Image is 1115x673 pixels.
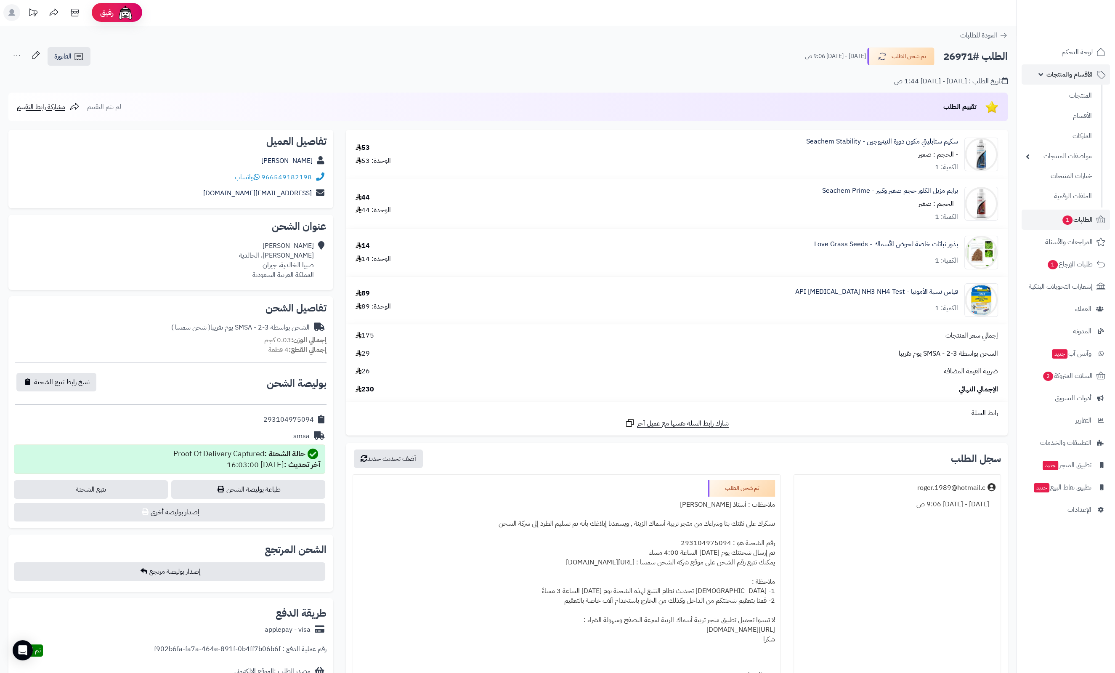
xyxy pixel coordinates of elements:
a: قياس نسبة الأمونيا - API [MEDICAL_DATA] NH3 NH4 Test [795,287,958,297]
div: الكمية: 1 [935,162,958,172]
img: 1727086562-9127nKz1s8L._AC_SL1500_-90x90.jpg [965,283,998,317]
a: التقارير [1022,410,1110,431]
a: العملاء [1022,299,1110,319]
div: الوحدة: 14 [356,254,391,264]
a: المراجعات والأسئلة [1022,232,1110,252]
span: الطلبات [1062,214,1093,226]
a: الطلبات1 [1022,210,1110,230]
div: 44 [356,193,370,202]
span: 1 [1048,260,1058,270]
strong: إجمالي القطع: [289,345,327,355]
a: تطبيق المتجرجديد [1022,455,1110,475]
a: الملفات الرقمية [1022,187,1096,205]
div: رابط السلة [349,408,1004,418]
a: الإعدادات [1022,500,1110,520]
span: المدونة [1073,325,1091,337]
span: الشحن بواسطة SMSA - 2-3 يوم تقريبا [899,349,998,359]
span: 2 [1043,372,1054,381]
h2: طريقة الدفع [276,608,327,618]
button: نسخ رابط تتبع الشحنة [16,373,96,391]
div: 89 [356,289,370,298]
div: الكمية: 1 [935,212,958,222]
a: 966549182198 [261,172,312,182]
div: Proof Of Delivery Captured [DATE] 16:03:00 [173,448,321,470]
span: وآتس آب [1051,348,1091,359]
img: logo-2.png [1058,19,1107,37]
span: 29 [356,349,370,359]
span: 230 [356,385,374,394]
span: الإجمالي النهائي [959,385,998,394]
span: الأقسام والمنتجات [1046,69,1093,80]
strong: إجمالي الوزن: [291,335,327,345]
a: طلبات الإرجاع1 [1022,254,1110,274]
img: ai-face.png [117,4,134,21]
span: 26 [356,367,370,376]
a: المدونة [1022,321,1110,341]
h2: الطلب #26971 [943,48,1008,65]
span: السلات المتروكة [1042,370,1093,382]
a: شارك رابط السلة نفسها مع عميل آخر [625,418,729,428]
span: لوحة التحكم [1062,46,1093,58]
a: إشعارات التحويلات البنكية [1022,277,1110,297]
a: [EMAIL_ADDRESS][DOMAIN_NAME] [203,188,312,198]
span: ( شحن سمسا ) [171,322,210,333]
a: وآتس آبجديد [1022,343,1110,364]
div: تم شحن الطلب [708,480,775,497]
a: بذور نباتات خاصة لحوض الأسماك - Love Grass Seeds [814,239,958,249]
span: الفاتورة [54,51,72,61]
a: الماركات [1022,127,1096,145]
div: الوحدة: 44 [356,205,391,215]
span: تقييم الطلب [943,102,977,112]
div: الوحدة: 53 [356,156,391,166]
small: - الحجم : صغير [919,199,958,209]
span: جديد [1043,461,1058,470]
a: تطبيق نقاط البيعجديد [1022,477,1110,497]
a: الأقسام [1022,107,1096,125]
a: المنتجات [1022,87,1096,105]
div: roger.1989@hotmail.c [917,483,985,493]
span: المراجعات والأسئلة [1045,236,1093,248]
span: جديد [1052,349,1067,359]
a: مشاركة رابط التقييم [17,102,80,112]
span: تطبيق المتجر [1042,459,1091,471]
span: التطبيقات والخدمات [1040,437,1091,449]
small: - الحجم : صغير [919,149,958,160]
div: 14 [356,241,370,251]
a: طباعة بوليصة الشحن [171,480,325,499]
span: تطبيق نقاط البيع [1033,481,1091,493]
div: رقم عملية الدفع : f902b6fa-fa7a-464e-891f-0b4ff7b06b6f [154,644,327,657]
h2: عنوان الشحن [15,221,327,231]
span: 1 [1062,215,1073,225]
strong: آخر تحديث : [284,459,321,470]
span: التقارير [1075,415,1091,426]
a: سكيم ستابليتي مكون دورة النيتروجين - Seachem Stability [806,137,958,146]
span: 175 [356,331,374,340]
a: برايم مزيل الكلور حجم صغير وكبير - Seachem Prime [822,186,958,196]
a: خيارات المنتجات [1022,167,1096,185]
img: 71ecBCEj-3L._SL1500_-90x90.jpg [965,138,998,171]
div: [PERSON_NAME] [PERSON_NAME]، الخالدية صبيا الخالدية، جيزان المملكة العربية السعودية [239,241,314,279]
button: إصدار بوليصة أخرى [14,503,325,521]
button: إصدار بوليصة مرتجع [14,562,325,581]
span: الإعدادات [1067,504,1091,516]
span: ضريبة القيمة المضافة [944,367,998,376]
span: شارك رابط السلة نفسها مع عميل آخر [637,419,729,428]
div: الكمية: 1 [935,303,958,313]
small: 0.03 كجم [264,335,327,345]
a: الفاتورة [48,47,90,66]
div: 293104975094 [263,415,314,425]
a: واتساب [235,172,260,182]
div: الكمية: 1 [935,256,958,266]
button: أضف تحديث جديد [354,450,423,468]
div: ملاحظات : أستاذ [PERSON_NAME] نشكرك على ثقتك بنا وشراءك من متجر تربية أسماك الزينة , ويسعدنا إبلا... [358,497,775,667]
h2: بوليصة الشحن [267,378,327,388]
div: تاريخ الطلب : [DATE] - [DATE] 1:44 ص [894,77,1008,86]
span: لم يتم التقييم [87,102,121,112]
small: [DATE] - [DATE] 9:06 ص [805,52,866,61]
div: Open Intercom Messenger [13,640,33,660]
a: [PERSON_NAME] [261,156,313,166]
div: smsa [293,431,310,441]
a: مواصفات المنتجات [1022,147,1096,165]
h2: تفاصيل العميل [15,136,327,146]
